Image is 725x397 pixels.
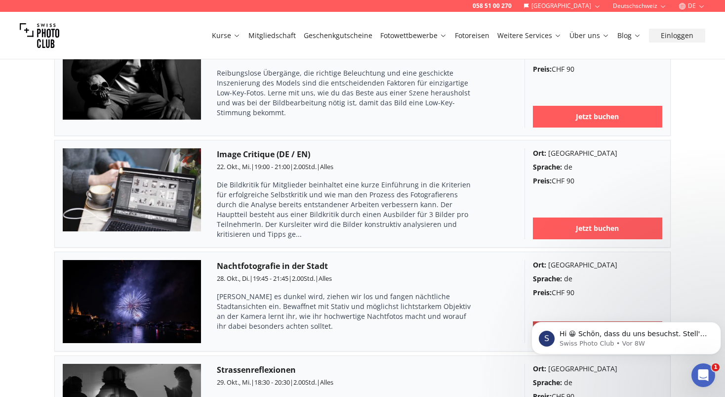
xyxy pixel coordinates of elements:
[292,274,315,283] span: 2.00 Std.
[533,106,663,128] a: Jetzt buchen
[533,364,546,373] b: Ort :
[569,31,609,41] a: Über uns
[455,31,489,41] a: Fotoreisen
[613,29,645,43] button: Blog
[566,176,574,185] span: 90
[63,148,201,231] img: Image Critique (DE / EN)
[293,378,317,387] span: 2.00 Std.
[533,288,663,298] div: CHF
[497,31,562,41] a: Weitere Services
[212,31,241,41] a: Kurse
[217,260,509,272] h3: Nachtfotografie in der Stadt
[217,148,509,160] h3: Image Critique (DE / EN)
[473,2,512,10] a: 058 51 00 270
[380,31,447,41] a: Fotowettbewerbe
[320,162,333,171] span: Alles
[533,64,552,74] b: Preis :
[293,162,317,171] span: 2.00 Std.
[533,288,552,297] b: Preis :
[217,180,471,239] span: Die Bildkritik für Mitglieder beinhaltet eine kurze Einführung in die Kriterien für erfolgreiche ...
[376,29,451,43] button: Fotowettbewerbe
[533,176,663,186] div: CHF
[217,378,333,387] small: | | |
[217,274,332,283] small: | | |
[63,260,201,343] img: Nachtfotografie in der Stadt
[248,31,296,41] a: Mitgliedschaft
[649,29,705,43] button: Einloggen
[533,64,663,74] div: CHF
[217,162,251,171] span: 22. Okt., Mi.
[712,363,720,371] span: 1
[320,378,333,387] span: Alles
[20,16,59,55] img: Swiss photo club
[691,363,715,387] iframe: Intercom live chat
[533,148,663,158] div: [GEOGRAPHIC_DATA]
[244,29,300,43] button: Mitgliedschaft
[217,68,474,118] p: Reibungslose Übergänge, die richtige Beleuchtung und eine geschickte Inszenierung des Models sind...
[533,162,663,172] div: de
[533,162,562,172] b: Sprache :
[565,29,613,43] button: Über uns
[319,274,332,283] span: Alles
[217,364,509,376] h3: Strassenreflexionen
[533,218,663,239] a: Jetzt buchen
[493,29,565,43] button: Weitere Services
[304,31,372,41] a: Geschenkgutscheine
[217,292,474,331] p: [PERSON_NAME] es dunkel wird, ziehen wir los und fangen nächtliche Stadtansichten ein. Bewaffnet ...
[254,162,290,171] span: 19:00 - 21:00
[300,29,376,43] button: Geschenkgutscheine
[576,223,619,233] b: Jetzt buchen
[217,274,249,283] span: 28. Okt., Di.
[533,176,552,185] b: Preis :
[566,64,574,74] span: 90
[63,37,201,120] img: Low-Key mit Model
[533,260,546,269] b: Ort :
[533,148,546,158] b: Ort :
[533,378,562,387] b: Sprache :
[253,274,288,283] span: 19:45 - 21:45
[527,301,725,370] iframe: Intercom notifications Nachricht
[533,274,663,284] div: de
[217,378,251,387] span: 29. Okt., Mi.
[217,162,333,171] small: | | |
[576,112,619,122] b: Jetzt buchen
[566,288,574,297] span: 90
[208,29,244,43] button: Kurse
[533,50,562,60] b: Sprache :
[451,29,493,43] button: Fotoreisen
[254,378,290,387] span: 18:30 - 20:30
[533,378,663,388] div: de
[533,260,663,270] div: [GEOGRAPHIC_DATA]
[617,31,641,41] a: Blog
[533,274,562,283] b: Sprache :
